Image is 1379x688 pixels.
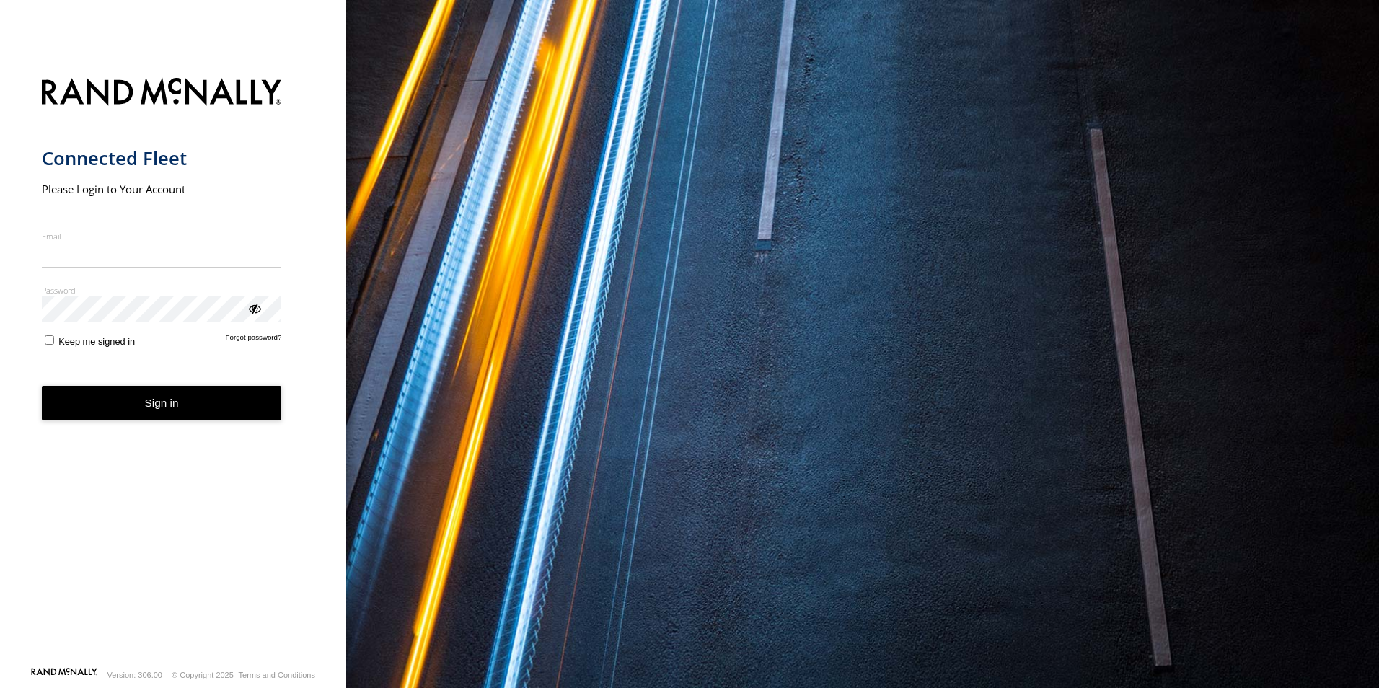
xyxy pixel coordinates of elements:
[239,671,315,679] a: Terms and Conditions
[45,335,54,345] input: Keep me signed in
[42,285,282,296] label: Password
[42,75,282,112] img: Rand McNally
[42,182,282,196] h2: Please Login to Your Account
[42,146,282,170] h1: Connected Fleet
[58,336,135,347] span: Keep me signed in
[42,231,282,242] label: Email
[172,671,315,679] div: © Copyright 2025 -
[42,386,282,421] button: Sign in
[107,671,162,679] div: Version: 306.00
[226,333,282,347] a: Forgot password?
[247,301,261,315] div: ViewPassword
[31,668,97,682] a: Visit our Website
[42,69,305,666] form: main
